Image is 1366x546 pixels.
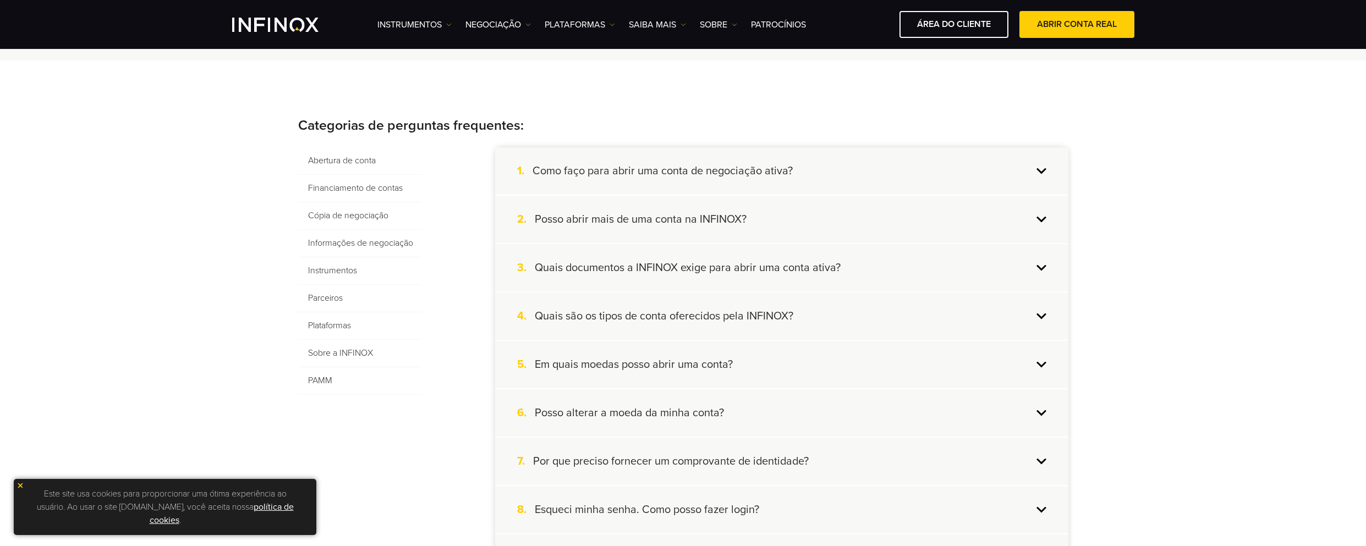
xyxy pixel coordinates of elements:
[517,503,535,517] span: 8.
[535,212,747,227] h4: Posso abrir mais de uma conta na INFINOX?
[535,406,724,420] h4: Posso alterar a moeda da minha conta?
[751,18,806,31] a: Patrocínios
[232,18,344,32] a: INFINOX Logo
[1019,11,1134,38] a: ABRIR CONTA REAL
[700,18,737,31] a: SOBRE
[298,202,421,230] span: Cópia de negociação
[535,357,733,372] h4: Em quais moedas posso abrir uma conta?
[298,285,421,312] span: Parceiros
[517,261,535,275] span: 3.
[465,18,531,31] a: NEGOCIAÇÃO
[377,18,452,31] a: Instrumentos
[298,367,421,395] span: PAMM
[899,11,1008,38] a: ÁREA DO CLIENTE
[517,309,535,323] span: 4.
[517,164,533,178] span: 1.
[535,261,841,275] h4: Quais documentos a INFINOX exige para abrir uma conta ativa?
[298,175,421,202] span: Financiamento de contas
[517,212,535,227] span: 2.
[298,312,421,340] span: Plataformas
[535,503,759,517] h4: Esqueci minha senha. Como posso fazer login?
[298,257,421,285] span: Instrumentos
[517,357,535,372] span: 5.
[298,340,421,367] span: Sobre a INFINOX
[298,230,421,257] span: Informações de negociação
[533,454,809,468] h4: Por que preciso fornecer um comprovante de identidade?
[533,164,793,178] h4: Como faço para abrir uma conta de negociação ativa?
[298,147,421,175] span: Abertura de conta
[629,18,686,31] a: Saiba mais
[298,115,1068,136] p: Categorias de perguntas frequentes:
[535,309,793,323] h4: Quais são os tipos de conta oferecidos pela INFINOX?
[517,454,533,468] span: 7.
[517,406,535,420] span: 6.
[17,482,24,489] img: yellow close icon
[545,18,615,31] a: PLATAFORMAS
[19,484,311,530] p: Este site usa cookies para proporcionar uma ótima experiência ao usuário. Ao usar o site [DOMAIN_...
